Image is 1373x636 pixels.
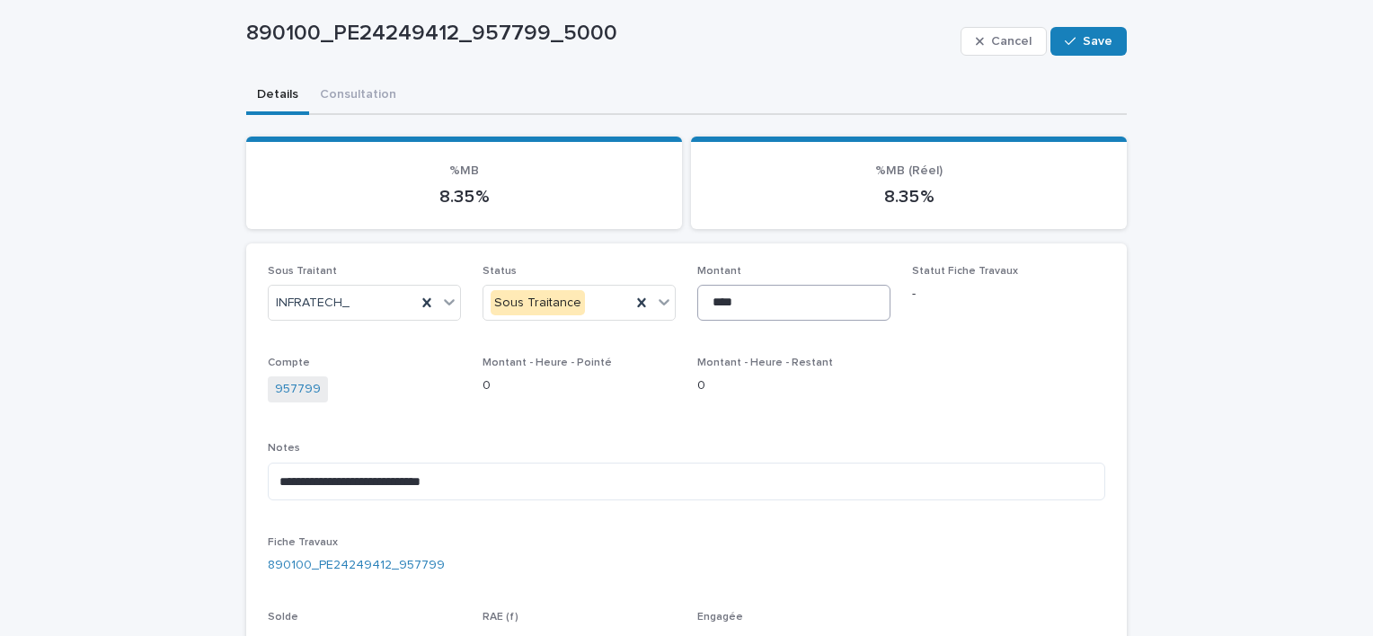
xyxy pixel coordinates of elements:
button: Consultation [309,77,407,115]
span: Status [483,266,517,277]
span: Save [1083,35,1112,48]
span: RAE (f) [483,612,518,623]
span: %MB [449,164,479,177]
span: Sous Traitant [268,266,337,277]
span: Montant - Heure - Pointé [483,358,612,368]
a: 957799 [275,380,321,399]
span: INFRATECH_ [276,294,350,313]
span: Cancel [991,35,1032,48]
p: 8.35 % [268,186,660,208]
p: 0 [483,376,676,395]
span: Montant - Heure - Restant [697,358,833,368]
span: Notes [268,443,300,454]
p: - [912,285,1105,304]
span: Statut Fiche Travaux [912,266,1018,277]
span: Fiche Travaux [268,537,338,548]
span: Montant [697,266,741,277]
span: Solde [268,612,298,623]
button: Save [1050,27,1127,56]
button: Cancel [961,27,1047,56]
span: Engagée [697,612,743,623]
p: 0 [697,376,890,395]
div: Sous Traitance [491,290,585,316]
a: 890100_PE24249412_957799 [268,556,445,575]
p: 8.35 % [713,186,1105,208]
button: Details [246,77,309,115]
span: Compte [268,358,310,368]
span: %MB (Réel) [875,164,943,177]
p: 890100_PE24249412_957799_5000 [246,21,953,47]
